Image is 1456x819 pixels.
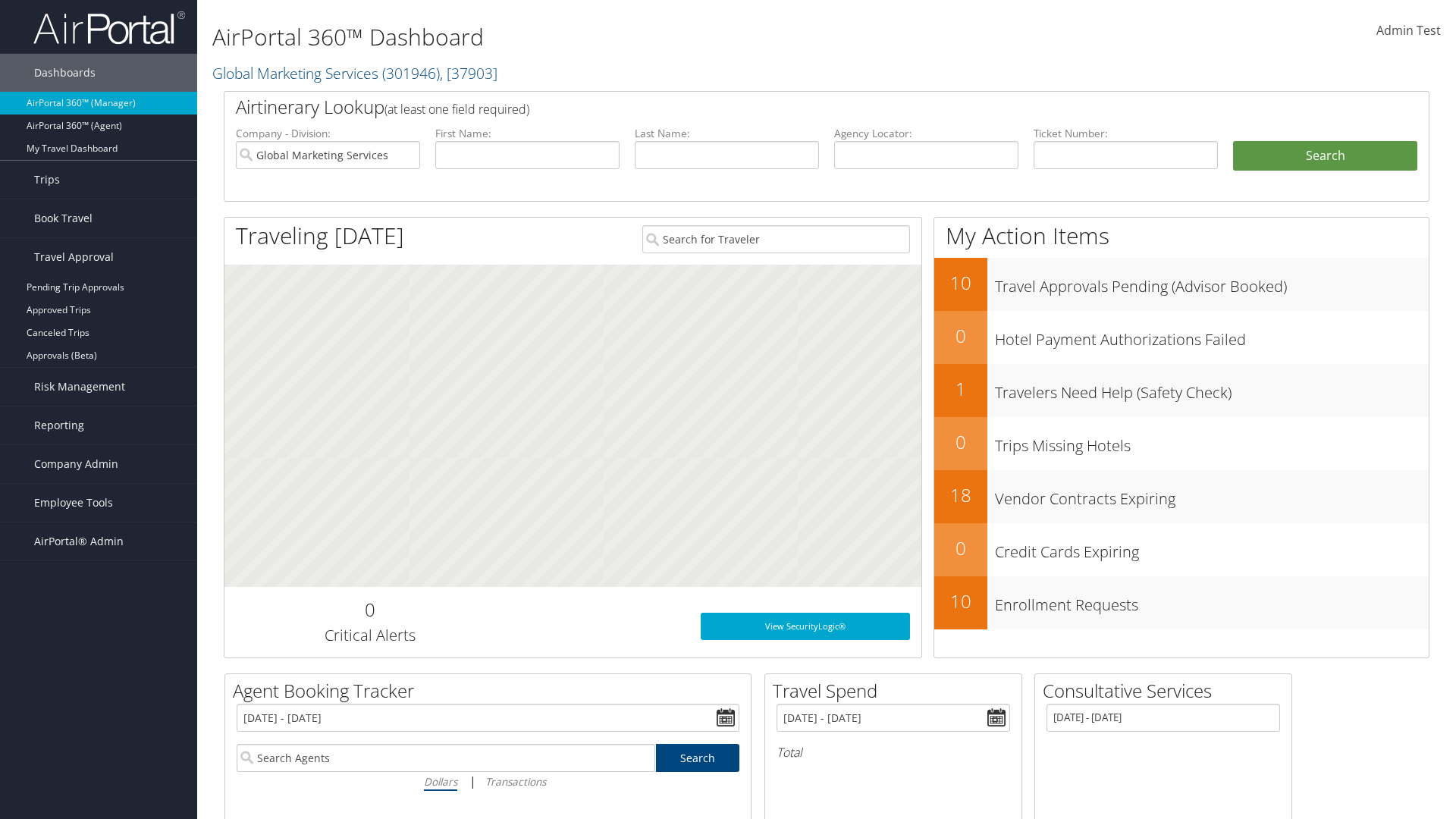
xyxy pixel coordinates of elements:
[424,774,457,789] i: Dollars
[934,576,1429,629] a: 10Enrollment Requests
[34,484,113,522] span: Employee Tools
[995,534,1429,563] h3: Credit Cards Expiring
[773,678,1021,704] h2: Travel Spend
[236,597,504,623] h2: 0
[212,21,1031,53] h1: AirPortal 360™ Dashboard
[485,774,546,789] i: Transactions
[834,126,1018,141] label: Agency Locator:
[995,375,1429,403] h3: Travelers Need Help (Safety Check)
[934,588,987,614] h2: 10
[995,481,1429,510] h3: Vendor Contracts Expiring
[934,523,1429,576] a: 0Credit Cards Expiring
[34,406,84,444] span: Reporting
[237,744,655,772] input: Search Agents
[34,238,114,276] span: Travel Approval
[1376,8,1441,55] a: Admin Test
[34,161,60,199] span: Trips
[34,54,96,92] span: Dashboards
[934,323,987,349] h2: 0
[934,311,1429,364] a: 0Hotel Payment Authorizations Failed
[1233,141,1417,171] button: Search
[995,587,1429,616] h3: Enrollment Requests
[233,678,751,704] h2: Agent Booking Tracker
[1034,126,1218,141] label: Ticket Number:
[34,445,118,483] span: Company Admin
[34,522,124,560] span: AirPortal® Admin
[435,126,620,141] label: First Name:
[934,270,987,296] h2: 10
[642,225,910,253] input: Search for Traveler
[934,535,987,561] h2: 0
[934,470,1429,523] a: 18Vendor Contracts Expiring
[212,63,497,83] a: Global Marketing Services
[635,126,819,141] label: Last Name:
[236,94,1317,120] h2: Airtinerary Lookup
[934,220,1429,252] h1: My Action Items
[34,199,93,237] span: Book Travel
[384,101,529,118] span: (at least one field required)
[236,126,420,141] label: Company - Division:
[995,322,1429,350] h3: Hotel Payment Authorizations Failed
[777,744,1010,761] h6: Total
[934,376,987,402] h2: 1
[656,744,740,772] a: Search
[237,772,739,791] div: |
[995,428,1429,457] h3: Trips Missing Hotels
[34,368,125,406] span: Risk Management
[934,482,987,508] h2: 18
[33,10,185,45] img: airportal-logo.png
[934,258,1429,311] a: 10Travel Approvals Pending (Advisor Booked)
[995,268,1429,297] h3: Travel Approvals Pending (Advisor Booked)
[1043,678,1291,704] h2: Consultative Services
[701,613,910,640] a: View SecurityLogic®
[1376,22,1441,39] span: Admin Test
[236,220,404,252] h1: Traveling [DATE]
[236,625,504,646] h3: Critical Alerts
[440,63,497,83] span: , [ 37903 ]
[934,429,987,455] h2: 0
[382,63,440,83] span: ( 301946 )
[934,364,1429,417] a: 1Travelers Need Help (Safety Check)
[934,417,1429,470] a: 0Trips Missing Hotels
